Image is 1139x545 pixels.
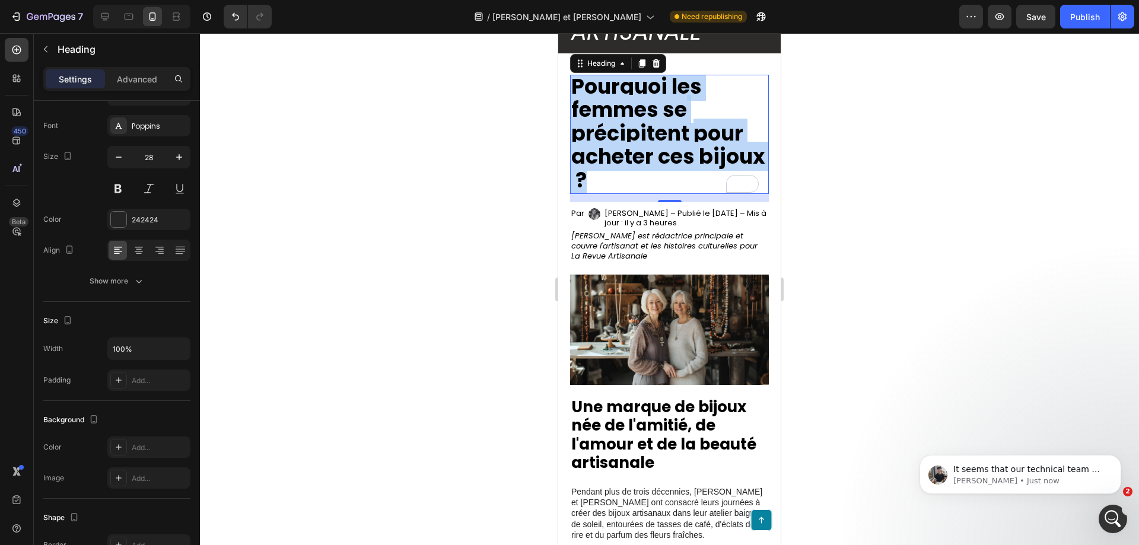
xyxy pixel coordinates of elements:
[5,5,88,28] button: 7
[1123,487,1132,496] span: 2
[132,442,187,453] div: Add...
[1016,5,1055,28] button: Save
[43,442,62,452] div: Color
[132,215,187,225] div: 242424
[1060,5,1110,28] button: Publish
[43,510,81,526] div: Shape
[78,9,83,24] p: 7
[58,42,186,56] p: Heading
[132,375,187,386] div: Add...
[558,33,781,545] iframe: To enrich screen reader interactions, please activate Accessibility in Grammarly extension settings
[487,11,490,23] span: /
[1070,11,1100,23] div: Publish
[43,243,77,259] div: Align
[43,149,75,165] div: Size
[43,214,62,225] div: Color
[108,338,190,359] input: Auto
[132,473,187,484] div: Add...
[43,375,71,385] div: Padding
[132,121,187,132] div: Poppins
[117,73,157,85] p: Advanced
[43,412,101,428] div: Background
[11,126,28,136] div: 450
[492,11,641,23] span: [PERSON_NAME] et [PERSON_NAME]
[43,343,63,354] div: Width
[43,270,190,292] button: Show more
[43,473,64,483] div: Image
[224,5,272,28] div: Undo/Redo
[1026,12,1046,22] span: Save
[9,217,28,227] div: Beta
[43,313,75,329] div: Size
[1099,505,1127,533] iframe: Intercom live chat
[90,275,145,287] div: Show more
[682,11,742,22] span: Need republishing
[43,120,58,131] div: Font
[59,73,92,85] p: Settings
[902,430,1139,513] iframe: Intercom notifications message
